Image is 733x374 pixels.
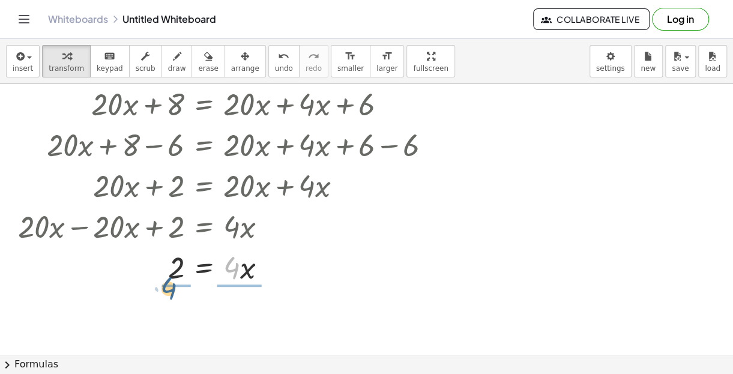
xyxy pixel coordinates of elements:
[698,45,727,77] button: load
[381,49,393,64] i: format_size
[168,64,186,73] span: draw
[49,64,84,73] span: transform
[136,64,155,73] span: scrub
[634,45,663,77] button: new
[42,45,91,77] button: transform
[337,64,364,73] span: smaller
[13,64,33,73] span: insert
[97,64,123,73] span: keypad
[225,45,266,77] button: arrange
[231,64,259,73] span: arrange
[104,49,115,64] i: keyboard
[705,64,720,73] span: load
[376,64,397,73] span: larger
[299,45,328,77] button: redoredo
[90,45,130,77] button: keyboardkeypad
[331,45,370,77] button: format_sizesmaller
[129,45,162,77] button: scrub
[275,64,293,73] span: undo
[345,49,356,64] i: format_size
[533,8,650,30] button: Collaborate Live
[370,45,404,77] button: format_sizelarger
[641,64,656,73] span: new
[192,45,225,77] button: erase
[672,64,689,73] span: save
[6,45,40,77] button: insert
[14,10,34,29] button: Toggle navigation
[596,64,625,73] span: settings
[268,45,300,77] button: undoundo
[161,45,193,77] button: draw
[652,8,709,31] button: Log in
[278,49,289,64] i: undo
[543,14,639,25] span: Collaborate Live
[665,45,696,77] button: save
[590,45,632,77] button: settings
[306,64,322,73] span: redo
[413,64,448,73] span: fullscreen
[406,45,454,77] button: fullscreen
[198,64,218,73] span: erase
[308,49,319,64] i: redo
[48,13,108,25] a: Whiteboards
